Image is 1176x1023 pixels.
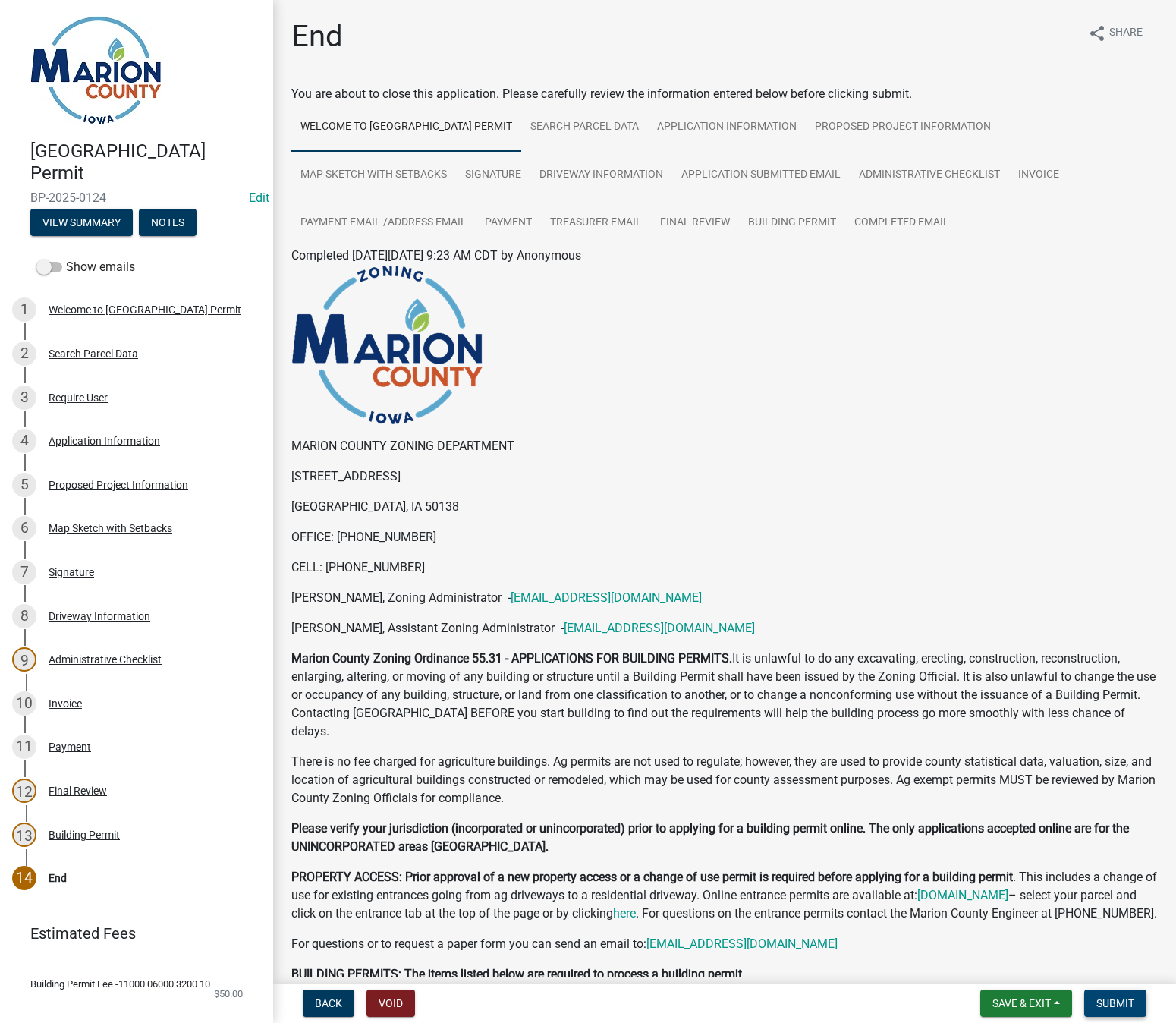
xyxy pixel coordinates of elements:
[12,735,36,759] div: 11
[291,868,1158,923] p: . This includes a change of use for existing entrances going from ag driveways to a residential d...
[49,567,94,578] div: Signature
[291,589,1158,607] p: [PERSON_NAME], Zoning Administrator -
[249,190,269,205] wm-modal-confirm: Edit Application Number
[12,647,36,672] div: 9
[249,190,269,205] a: Edit
[49,785,107,796] div: Final Review
[291,528,1158,546] p: OFFICE: [PHONE_NUMBER]
[530,151,672,200] a: Driveway Information
[291,967,745,981] strong: BUILDING PERMITS: The items listed below are required to process a building permit.
[12,473,36,497] div: 5
[12,560,36,584] div: 7
[49,611,150,622] div: Driveway Information
[845,199,958,247] a: Completed Email
[303,990,354,1017] button: Back
[49,654,162,665] div: Administrative Checklist
[291,103,521,152] a: Welcome to [GEOGRAPHIC_DATA] Permit
[613,906,636,921] a: here
[291,559,1158,577] p: CELL: [PHONE_NUMBER]
[12,918,249,949] a: Estimated Fees
[291,151,456,200] a: Map Sketch with Setbacks
[1084,990,1146,1017] button: Submit
[850,151,1009,200] a: Administrative Checklist
[511,590,702,605] a: [EMAIL_ADDRESS][DOMAIN_NAME]
[36,258,135,276] label: Show emails
[291,651,732,666] strong: Marion County Zoning Ordinance 55.31 - APPLICATIONS FOR BUILDING PERMITS.
[49,436,160,446] div: Application Information
[291,650,1158,741] p: It is unlawful to do any excavating, erecting, construction, reconstruction, enlarging, altering,...
[291,437,1158,455] p: MARION COUNTY ZONING DEPARTMENT
[12,386,36,410] div: 3
[456,151,530,200] a: Signature
[291,619,1158,637] p: [PERSON_NAME], Assistant Zoning Administrator -
[1109,24,1143,42] span: Share
[49,523,172,534] div: Map Sketch with Setbacks
[291,498,1158,516] p: [GEOGRAPHIC_DATA], IA 50138
[291,248,581,263] span: Completed [DATE][DATE] 9:23 AM CDT by Anonymous
[992,997,1051,1009] span: Save & Exit
[30,209,133,236] button: View Summary
[291,821,1129,854] strong: Please verify your jurisdiction (incorporated or unincorporated) prior to applying for a building...
[648,103,806,152] a: Application Information
[739,199,845,247] a: Building Permit
[12,429,36,453] div: 4
[1009,151,1068,200] a: Invoice
[521,103,648,152] a: Search Parcel Data
[291,753,1158,807] p: There is no fee charged for agriculture buildings. Ag permits are not used to regulate; however, ...
[49,829,120,840] div: Building Permit
[49,873,67,883] div: End
[291,467,1158,486] p: [STREET_ADDRESS]
[1096,997,1134,1009] span: Submit
[651,199,739,247] a: Final Review
[541,199,651,247] a: Treasurer Email
[30,217,133,229] wm-modal-confirm: Summary
[646,936,838,951] a: [EMAIL_ADDRESS][DOMAIN_NAME]
[291,870,1013,884] strong: PROPERTY ACCESS: Prior approval of a new property access or a change of use permit is required be...
[806,103,1000,152] a: Proposed Project Information
[139,209,197,236] button: Notes
[291,265,483,425] img: image_be028ab4-a45e-4790-9d45-118dc00cb89f.png
[30,190,243,205] span: BP-2025-0124
[291,18,343,55] h1: End
[1088,24,1106,42] i: share
[12,823,36,847] div: 13
[917,888,1008,902] a: [DOMAIN_NAME]
[30,16,162,124] img: Marion County, Iowa
[564,621,755,635] a: [EMAIL_ADDRESS][DOMAIN_NAME]
[980,990,1072,1017] button: Save & Exit
[672,151,850,200] a: Application Submitted Email
[12,779,36,803] div: 12
[1076,18,1155,48] button: shareShare
[49,348,138,359] div: Search Parcel Data
[12,297,36,322] div: 1
[366,990,415,1017] button: Void
[12,516,36,540] div: 6
[12,691,36,716] div: 10
[49,741,91,752] div: Payment
[49,392,108,403] div: Require User
[49,480,188,490] div: Proposed Project Information
[291,199,476,247] a: Payment Email /Address Email
[49,698,82,709] div: Invoice
[12,866,36,890] div: 14
[214,989,243,999] span: $50.00
[476,199,541,247] a: Payment
[12,342,36,366] div: 2
[49,304,241,315] div: Welcome to [GEOGRAPHIC_DATA] Permit
[315,997,342,1009] span: Back
[139,217,197,229] wm-modal-confirm: Notes
[30,979,210,989] span: Building Permit Fee -11000 06000 3200 10
[30,140,261,184] h4: [GEOGRAPHIC_DATA] Permit
[291,935,1158,953] p: For questions or to request a paper form you can send an email to:
[12,604,36,628] div: 8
